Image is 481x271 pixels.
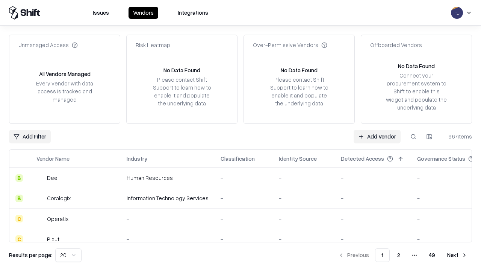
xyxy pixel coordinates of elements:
[15,195,23,202] div: B
[136,41,170,49] div: Risk Heatmap
[127,194,209,202] div: Information Technology Services
[398,62,435,70] div: No Data Found
[88,7,113,19] button: Issues
[221,215,267,223] div: -
[9,251,52,259] p: Results per page:
[39,70,91,78] div: All Vendors Managed
[129,7,158,19] button: Vendors
[221,155,255,163] div: Classification
[443,248,472,262] button: Next
[163,66,200,74] div: No Data Found
[423,248,441,262] button: 49
[370,41,422,49] div: Offboarded Vendors
[47,215,68,223] div: Operatix
[417,155,465,163] div: Governance Status
[15,235,23,243] div: C
[47,194,71,202] div: Coralogix
[281,66,318,74] div: No Data Found
[221,194,267,202] div: -
[15,174,23,182] div: B
[221,235,267,243] div: -
[279,235,329,243] div: -
[173,7,213,19] button: Integrations
[127,174,209,182] div: Human Resources
[33,79,96,103] div: Every vendor with data access is tracked and managed
[127,235,209,243] div: -
[47,235,61,243] div: Plauti
[375,248,390,262] button: 1
[268,76,330,108] div: Please contact Shift Support to learn how to enable it and populate the underlying data
[341,235,405,243] div: -
[47,174,59,182] div: Deel
[127,155,147,163] div: Industry
[36,155,70,163] div: Vendor Name
[354,130,401,143] a: Add Vendor
[341,155,384,163] div: Detected Access
[127,215,209,223] div: -
[442,132,472,140] div: 967 items
[279,174,329,182] div: -
[9,130,51,143] button: Add Filter
[18,41,78,49] div: Unmanaged Access
[341,215,405,223] div: -
[279,155,317,163] div: Identity Source
[253,41,327,49] div: Over-Permissive Vendors
[36,215,44,222] img: Operatix
[341,194,405,202] div: -
[36,195,44,202] img: Coralogix
[279,215,329,223] div: -
[221,174,267,182] div: -
[279,194,329,202] div: -
[36,235,44,243] img: Plauti
[334,248,472,262] nav: pagination
[151,76,213,108] div: Please contact Shift Support to learn how to enable it and populate the underlying data
[341,174,405,182] div: -
[36,174,44,182] img: Deel
[15,215,23,222] div: C
[385,72,448,111] div: Connect your procurement system to Shift to enable this widget and populate the underlying data
[391,248,406,262] button: 2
